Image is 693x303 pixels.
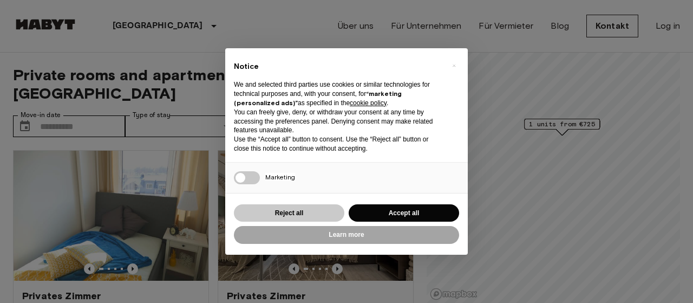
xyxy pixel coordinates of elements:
[234,135,442,153] p: Use the “Accept all” button to consent. Use the “Reject all” button or close this notice to conti...
[234,108,442,135] p: You can freely give, deny, or withdraw your consent at any time by accessing the preferences pane...
[349,204,459,222] button: Accept all
[350,99,387,107] a: cookie policy
[265,173,295,181] span: Marketing
[234,89,402,107] strong: “marketing (personalized ads)”
[234,80,442,107] p: We and selected third parties use cookies or similar technologies for technical purposes and, wit...
[452,59,456,72] span: ×
[234,204,344,222] button: Reject all
[234,226,459,244] button: Learn more
[234,61,442,72] h2: Notice
[445,57,462,74] button: Close this notice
